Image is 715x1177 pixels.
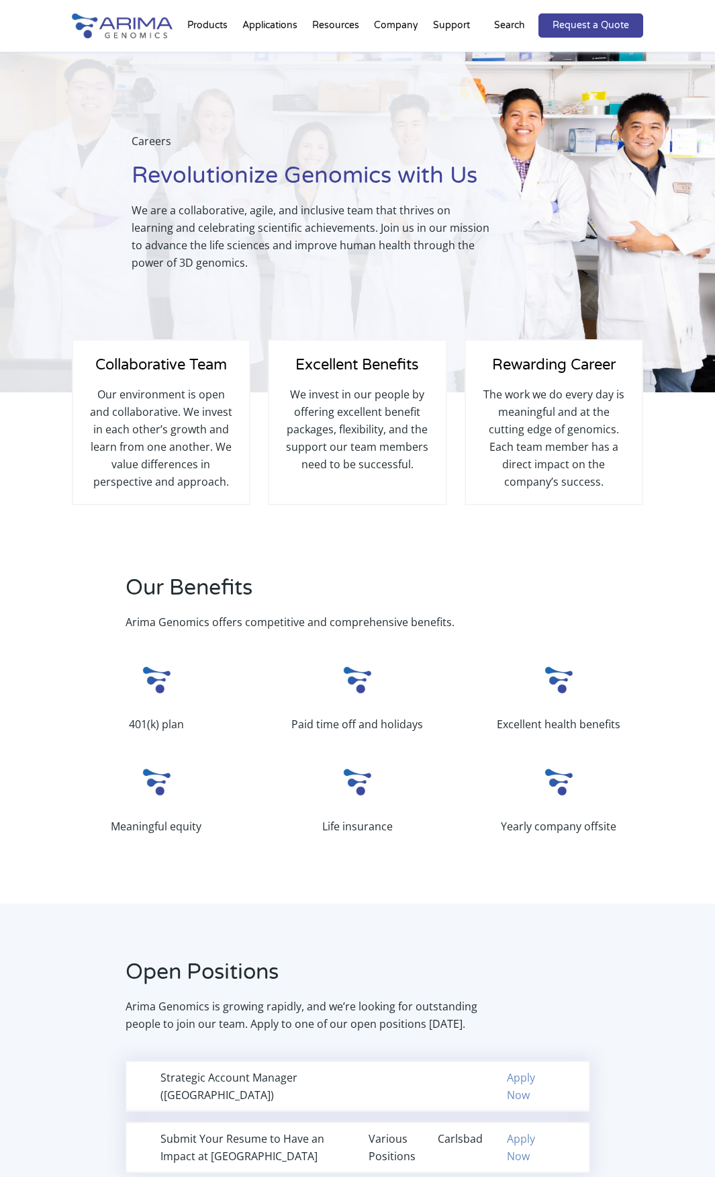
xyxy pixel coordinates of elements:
p: Search [494,17,525,34]
p: Arima Genomics is growing rapidly, and we’re looking for outstanding people to join our team. App... [126,998,493,1033]
img: Arima_Small_Logo [337,660,377,700]
img: Arima_Small_Logo [538,660,579,700]
p: We are a collaborative, agile, and inclusive team that thrives on learning and celebrating scient... [132,202,493,271]
div: Submit Your Resume to Have an Impact at [GEOGRAPHIC_DATA] [160,1130,347,1165]
a: Request a Quote [538,13,643,38]
p: The work we do every day is meaningful and at the cutting edge of genomics. Each team member has ... [479,386,629,490]
p: Yearly company offsite [474,818,644,835]
a: Apply Now [507,1131,535,1164]
span: Collaborative Team [95,356,227,374]
img: Arima_Small_Logo [136,660,177,700]
span: Rewarding Career [492,356,616,374]
p: We invest in our people by offering excellent benefit packages, flexibility, and the support our ... [283,386,432,473]
p: Paid time off and holidays [273,715,442,733]
p: Meaningful equity [72,818,242,835]
img: Arima_Small_Logo [136,762,177,802]
h1: Revolutionize Genomics with Us [132,161,493,202]
a: Apply Now [507,1070,535,1102]
p: Life insurance [273,818,442,835]
p: 401(k) plan [72,715,242,733]
p: Excellent health benefits [474,715,644,733]
h2: Open Positions [126,957,493,998]
p: Arima Genomics offers competitive and comprehensive benefits. [126,613,493,631]
img: Arima-Genomics-logo [72,13,173,38]
p: Careers [132,132,493,161]
div: Carlsbad [438,1130,485,1147]
div: Various Positions [369,1130,416,1165]
img: Arima_Small_Logo [337,762,377,802]
h2: Our Benefits [126,573,493,613]
img: Arima_Small_Logo [538,762,579,802]
div: Strategic Account Manager ([GEOGRAPHIC_DATA]) [160,1069,347,1104]
span: Excellent Benefits [295,356,419,374]
p: Our environment is open and collaborative. We invest in each other’s growth and learn from one an... [87,386,236,490]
